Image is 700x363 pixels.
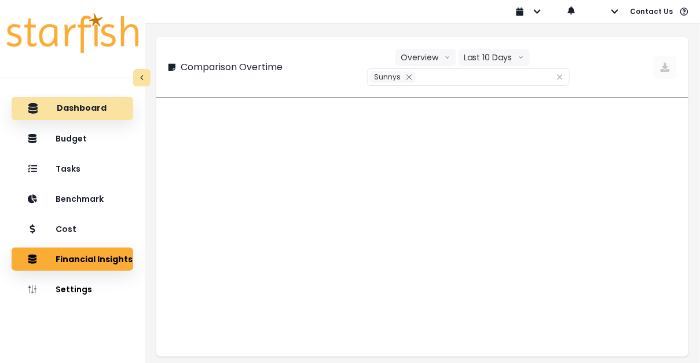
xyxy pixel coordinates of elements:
[12,217,133,241] button: Cost
[12,97,133,120] button: Dashboard
[518,52,524,63] svg: arrow down line
[12,278,133,301] button: Settings
[403,71,416,83] button: Remove
[370,71,416,83] div: Sunnys
[445,52,450,63] svg: arrow down line
[56,194,104,204] p: Benchmark
[12,187,133,210] button: Benchmark
[395,49,456,66] button: Overviewarrow down line
[12,157,133,180] button: Tasks
[406,74,413,81] svg: close
[459,49,530,66] button: Last 10 Daysarrow down line
[556,74,563,81] svg: close
[56,224,76,234] p: Cost
[375,72,401,82] span: Sunnys
[57,103,107,114] p: Dashboard
[12,127,133,150] button: Budget
[56,134,87,144] p: Budget
[12,248,133,271] button: Financial Insights
[56,164,80,174] p: Tasks
[181,60,283,74] p: Comparison Overtime
[556,71,563,83] button: Clear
